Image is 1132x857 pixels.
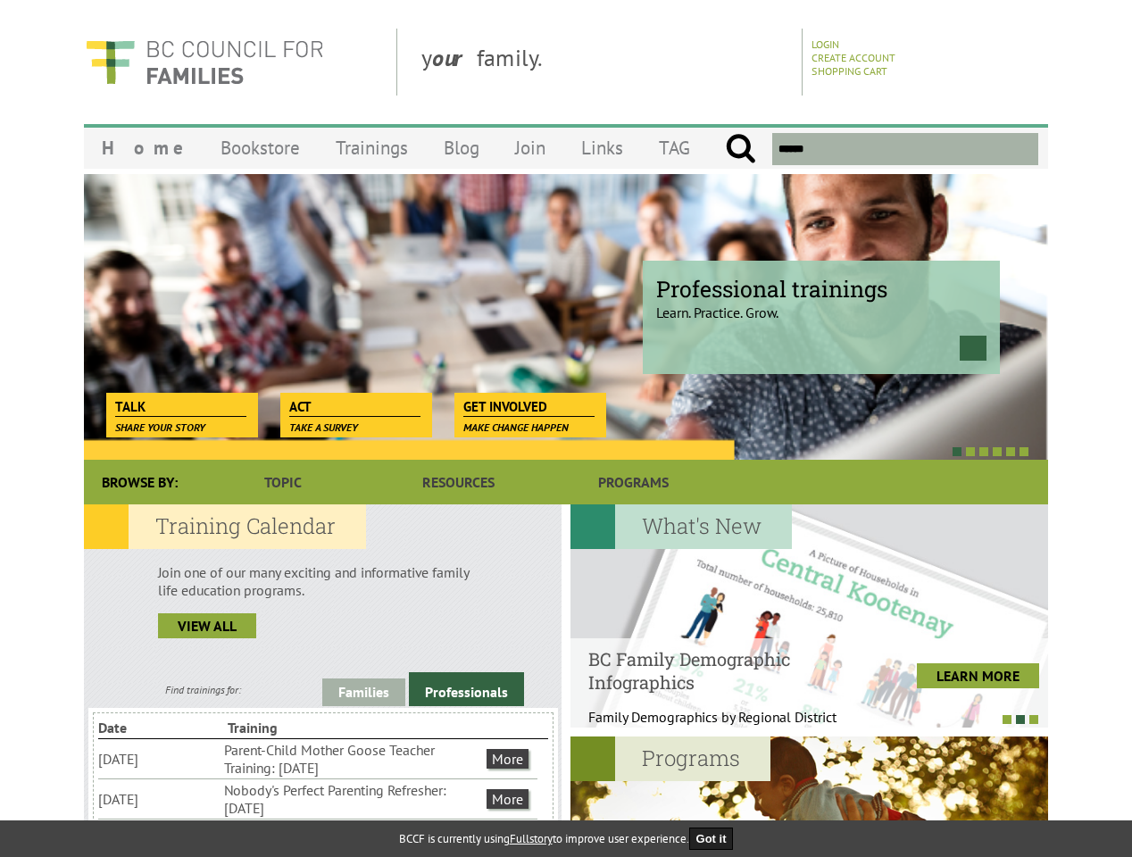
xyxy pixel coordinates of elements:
[426,127,497,169] a: Blog
[318,127,426,169] a: Trainings
[98,717,224,738] li: Date
[487,749,529,769] a: More
[656,288,986,321] p: Learn. Practice. Grow.
[98,748,221,770] li: [DATE]
[510,831,553,846] a: Fullstory
[812,37,839,51] a: Login
[656,274,986,304] span: Professional trainings
[570,504,792,549] h2: What's New
[463,420,569,434] span: Make change happen
[196,460,370,504] a: Topic
[84,127,203,169] a: Home
[84,683,322,696] div: Find trainings for:
[725,133,756,165] input: Submit
[98,788,221,810] li: [DATE]
[689,828,734,850] button: Got it
[84,29,325,96] img: BC Council for FAMILIES
[812,51,895,64] a: Create Account
[454,393,603,418] a: Get Involved Make change happen
[563,127,641,169] a: Links
[812,64,887,78] a: Shopping Cart
[407,29,803,96] div: y family.
[409,672,524,706] a: Professionals
[84,504,366,549] h2: Training Calendar
[158,613,256,638] a: view all
[917,663,1039,688] a: LEARN MORE
[546,460,721,504] a: Programs
[224,739,483,778] li: Parent-Child Mother Goose Teacher Training: [DATE]
[588,708,855,744] p: Family Demographics by Regional District Th...
[370,460,545,504] a: Resources
[289,420,358,434] span: Take a survey
[322,678,405,706] a: Families
[497,127,563,169] a: Join
[84,460,196,504] div: Browse By:
[570,736,770,781] h2: Programs
[115,397,246,417] span: Talk
[158,563,487,599] p: Join one of our many exciting and informative family life education programs.
[432,43,477,72] strong: our
[115,420,205,434] span: Share your story
[228,717,354,738] li: Training
[106,393,255,418] a: Talk Share your story
[463,397,595,417] span: Get Involved
[641,127,708,169] a: TAG
[224,779,483,819] li: Nobody's Perfect Parenting Refresher: [DATE]
[203,127,318,169] a: Bookstore
[487,789,529,809] a: More
[280,393,429,418] a: Act Take a survey
[588,647,855,694] h4: BC Family Demographic Infographics
[289,397,420,417] span: Act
